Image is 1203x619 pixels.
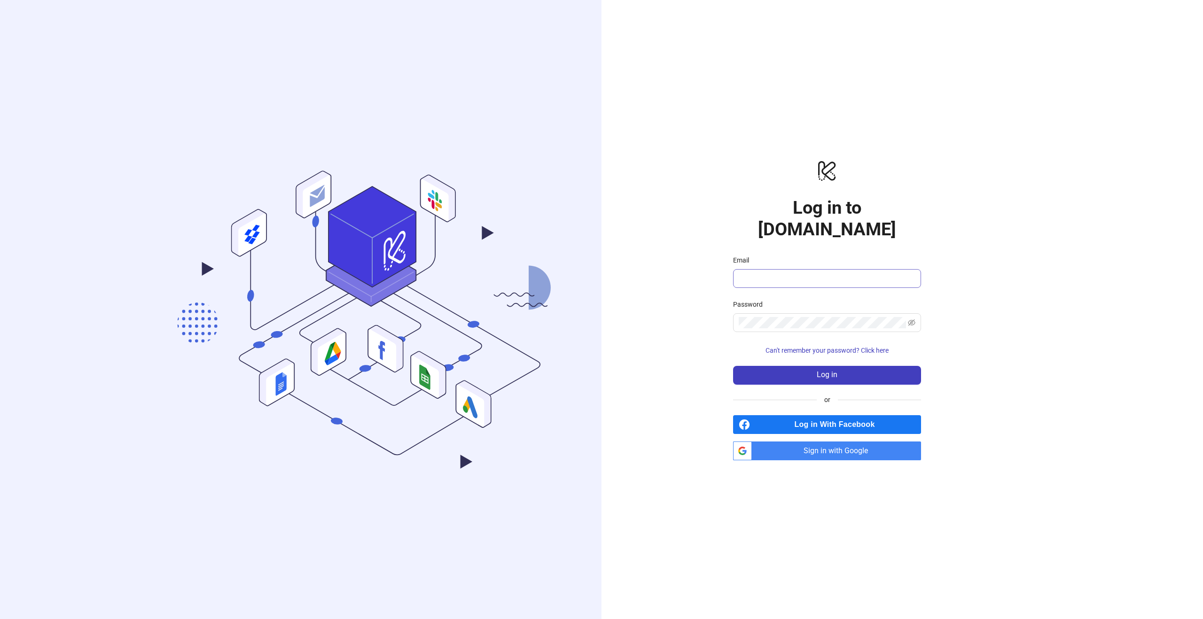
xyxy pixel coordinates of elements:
span: Log in With Facebook [754,415,921,434]
h1: Log in to [DOMAIN_NAME] [733,197,921,240]
a: Sign in with Google [733,441,921,460]
span: Can't remember your password? Click here [766,347,889,354]
label: Password [733,299,769,309]
span: Sign in with Google [756,441,921,460]
span: Log in [817,371,837,379]
input: Email [739,273,914,284]
label: Email [733,255,755,265]
input: Password [739,317,906,328]
span: eye-invisible [908,319,915,326]
button: Can't remember your password? Click here [733,343,921,358]
a: Can't remember your password? Click here [733,347,921,354]
span: or [817,395,838,405]
a: Log in With Facebook [733,415,921,434]
button: Log in [733,366,921,385]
